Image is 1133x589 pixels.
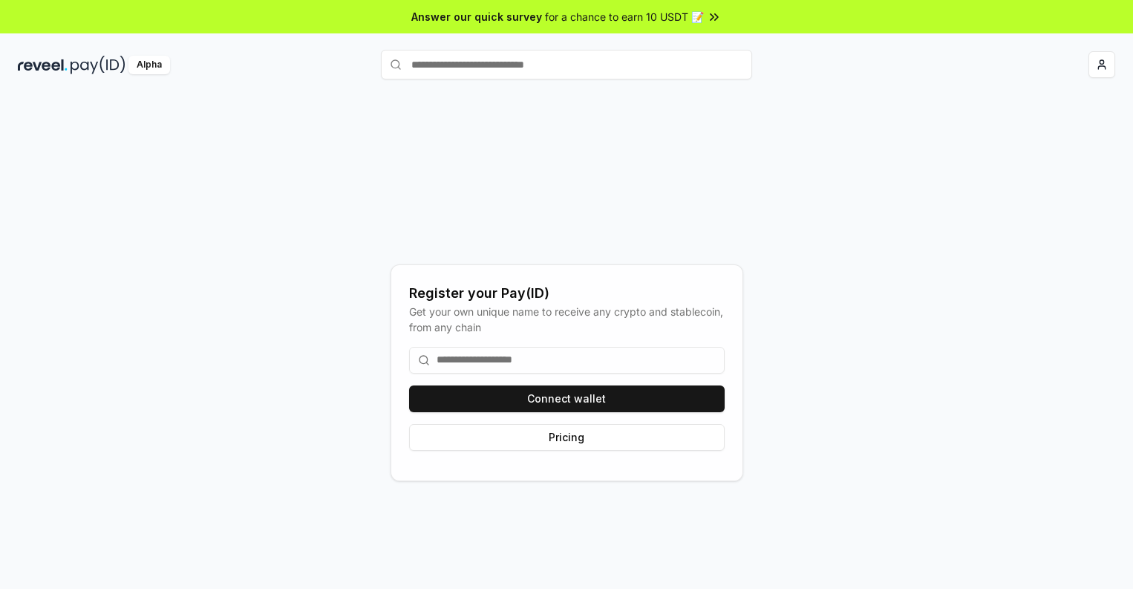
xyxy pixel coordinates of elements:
button: Pricing [409,424,725,451]
button: Connect wallet [409,385,725,412]
img: reveel_dark [18,56,68,74]
div: Get your own unique name to receive any crypto and stablecoin, from any chain [409,304,725,335]
img: pay_id [71,56,125,74]
div: Alpha [128,56,170,74]
span: for a chance to earn 10 USDT 📝 [545,9,704,25]
div: Register your Pay(ID) [409,283,725,304]
span: Answer our quick survey [411,9,542,25]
